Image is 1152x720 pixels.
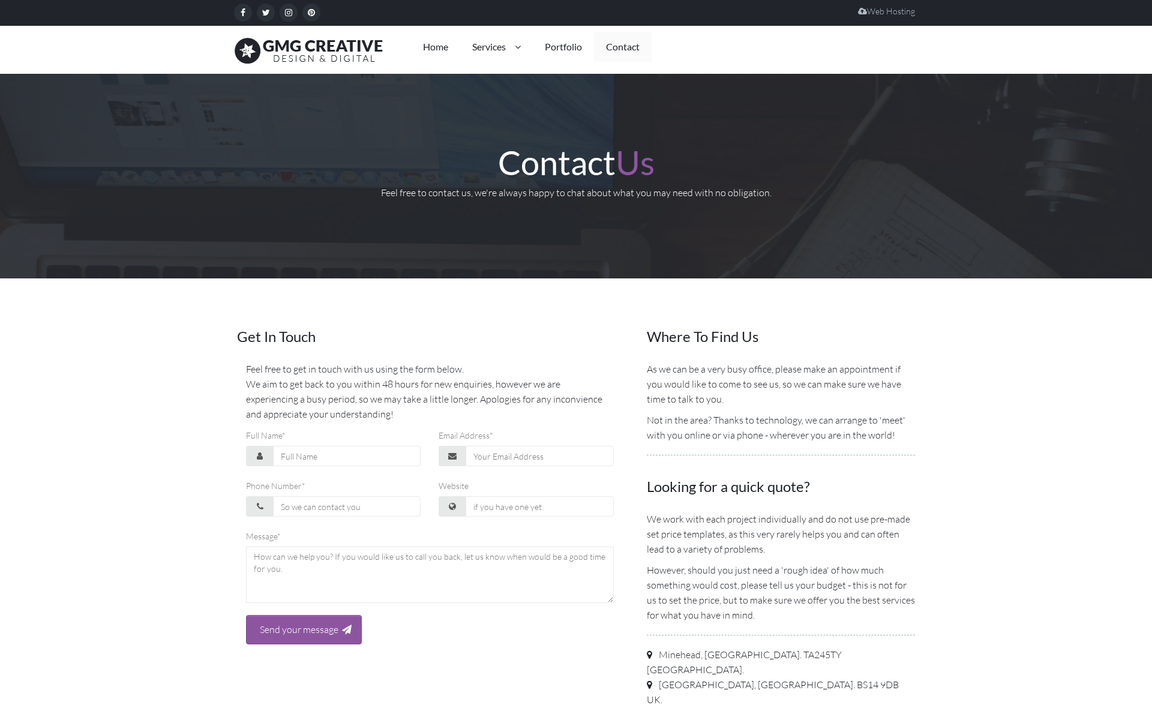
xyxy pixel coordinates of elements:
span: Get In Touch [237,329,316,344]
label: Phone Number* [246,478,305,493]
label: Message* [246,529,281,544]
span: Where To Find Us [647,329,758,344]
label: Full Name* [246,428,286,443]
input: if you have one yet [466,496,613,517]
label: Website [439,478,469,493]
p: Feel free to contact us, we're always happy to chat about what you may need with no obligation. [234,185,918,200]
input: So we can contact you [273,496,421,517]
a: Home [411,32,460,62]
span: Looking for a quick quote? [647,479,810,494]
img: Give Me Gimmicks logo [234,32,384,68]
a: Contact [594,32,652,62]
label: Email Address* [439,428,493,443]
span: Us [616,142,655,182]
p: Not in the area? Thanks to technology, we can arrange to 'meet' with you online or via phone - wh... [647,413,916,443]
a: Portfolio [533,32,594,62]
a: Services [460,32,533,62]
input: Full Name [273,446,421,466]
input: Your Email Address [466,446,613,466]
p: We work with each project individually and do not use pre-made set price templates, as this very ... [647,512,916,557]
p: Feel free to get in touch with us using the form below. We aim to get back to you within 48 hours... [246,362,614,422]
p: As we can be a very busy office, please make an appointment if you would like to come to see us, ... [647,362,916,407]
input: Send your message [256,622,342,638]
h1: Contact [234,146,918,179]
a: Web Hosting [858,6,915,16]
p: However, should you just need a 'rough idea' of how much something would cost, please tell us you... [647,563,916,623]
